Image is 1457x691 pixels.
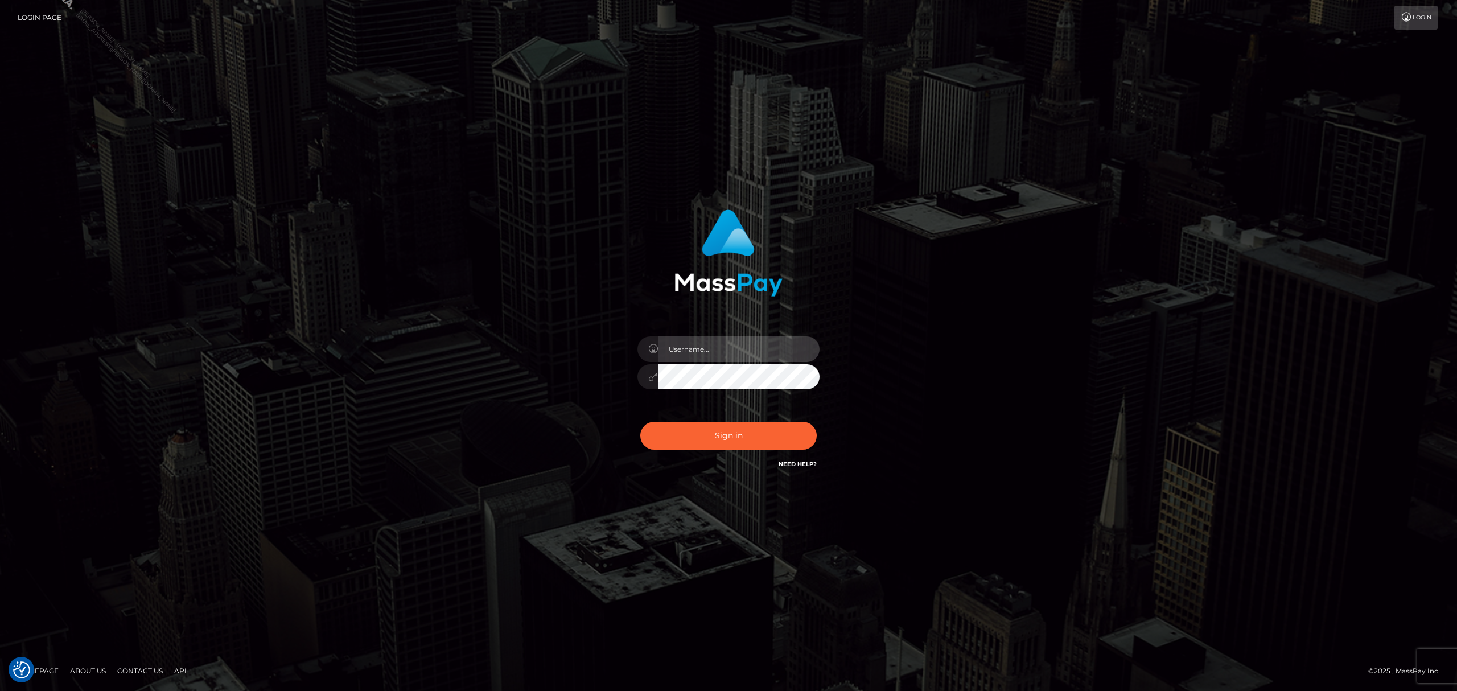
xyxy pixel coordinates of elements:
[658,336,820,362] input: Username...
[18,6,61,30] a: Login Page
[1394,6,1438,30] a: Login
[1368,665,1448,677] div: © 2025 , MassPay Inc.
[13,661,30,678] img: Revisit consent button
[13,662,63,680] a: Homepage
[779,460,817,468] a: Need Help?
[674,209,783,297] img: MassPay Login
[65,662,110,680] a: About Us
[113,662,167,680] a: Contact Us
[640,422,817,450] button: Sign in
[170,662,191,680] a: API
[13,661,30,678] button: Consent Preferences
